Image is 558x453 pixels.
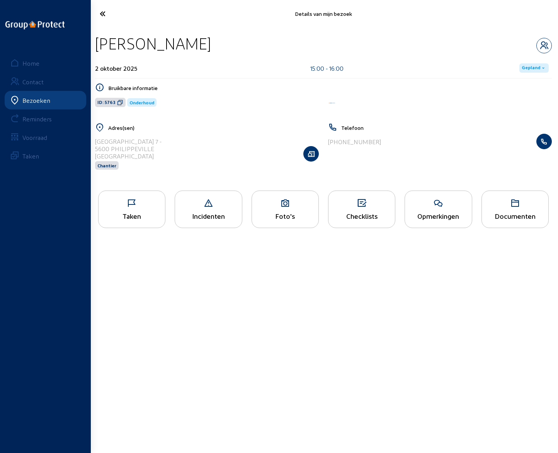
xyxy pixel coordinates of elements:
[522,65,540,71] span: Gepland
[22,60,39,67] div: Home
[328,102,336,104] img: Aqua Protect
[482,212,548,220] div: Documenten
[22,97,50,104] div: Bezoeken
[310,65,344,72] div: 15:00 - 16:00
[108,85,552,91] h5: Bruikbare informatie
[252,212,318,220] div: Foto's
[5,146,86,165] a: Taken
[22,115,52,123] div: Reminders
[405,212,471,220] div: Opmerkingen
[95,152,162,160] div: [GEOGRAPHIC_DATA]
[22,78,44,85] div: Contact
[95,34,211,53] div: [PERSON_NAME]
[95,65,137,72] div: 2 oktober 2025
[99,212,165,220] div: Taken
[22,134,47,141] div: Voorraad
[5,128,86,146] a: Voorraad
[97,99,116,106] span: ID: 5763
[5,91,86,109] a: Bezoeken
[5,109,86,128] a: Reminders
[5,72,86,91] a: Contact
[167,10,480,17] div: Details van mijn bezoek
[328,138,381,145] div: [PHONE_NUMBER]
[95,145,162,152] div: 5600 PHILIPPEVILLE
[328,212,395,220] div: Checklists
[97,163,116,168] span: Chantier
[341,124,552,131] h5: Telefoon
[5,21,65,29] img: logo-oneline.png
[5,54,86,72] a: Home
[22,152,39,160] div: Taken
[108,124,319,131] h5: Adres(sen)
[129,100,154,105] span: Onderhoud
[95,138,162,145] div: [GEOGRAPHIC_DATA] 7 -
[175,212,242,220] div: Incidenten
